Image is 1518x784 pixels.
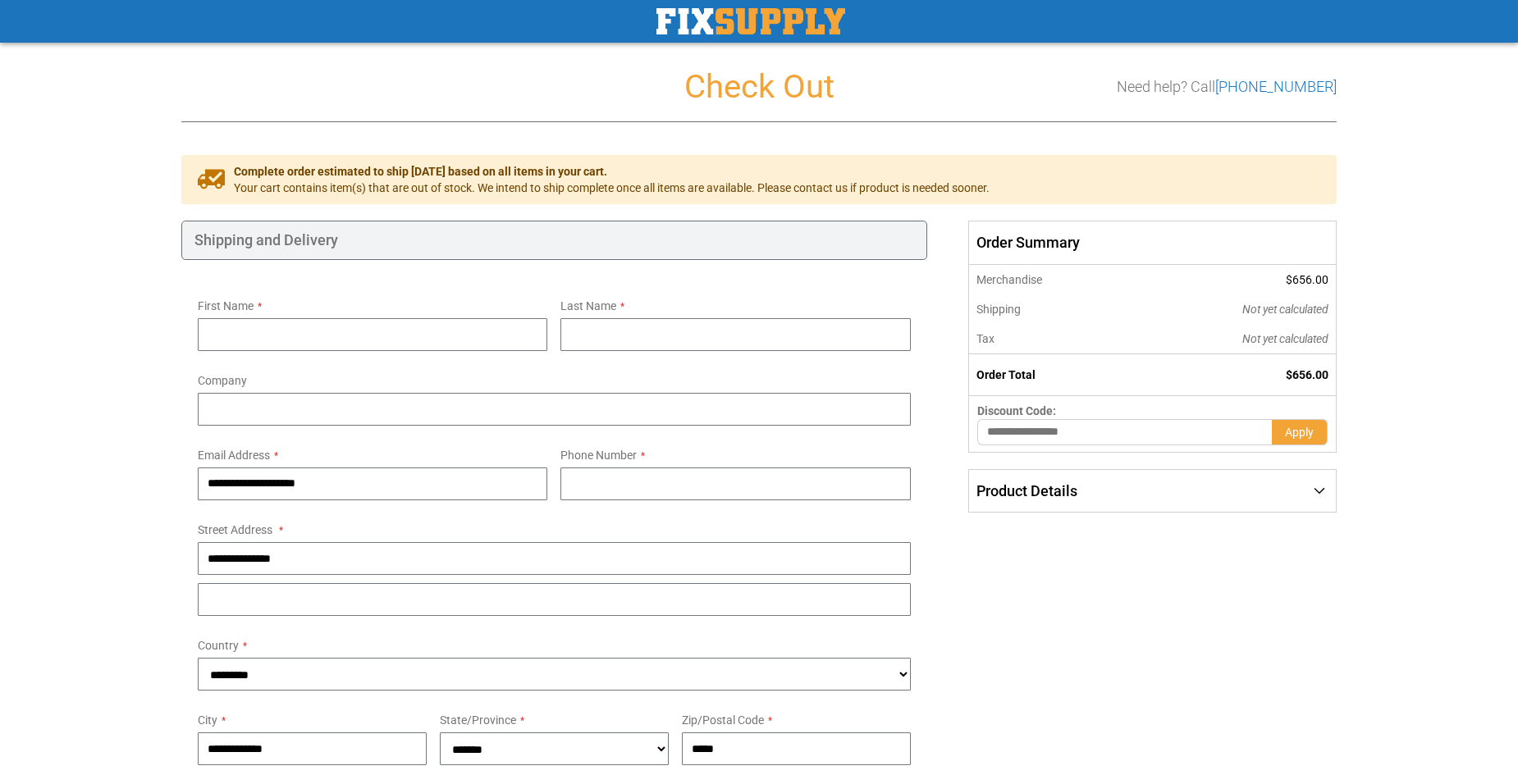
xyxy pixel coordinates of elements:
span: First Name [198,299,254,312]
strong: Order Total [976,368,1036,381]
span: Complete order estimated to ship [DATE] based on all items in your cart. [234,163,990,180]
span: Your cart contains item(s) that are out of stock. We intend to ship complete once all items are a... [234,180,990,196]
span: Last Name [560,299,616,312]
div: Shipping and Delivery [181,221,927,260]
span: Discount Code: [977,404,1056,417]
span: $656.00 [1286,273,1328,286]
img: Fix Industrial Supply [656,8,845,34]
span: Company [198,374,247,387]
span: Phone Number [560,449,637,462]
span: Email Address [198,449,270,462]
span: Not yet calculated [1242,303,1328,316]
span: Shipping [976,303,1021,316]
span: Street Address [198,523,272,536]
th: Merchandise [968,265,1132,294]
a: store logo [656,8,845,34]
span: Country [198,639,239,652]
span: City [198,713,217,727]
span: Product Details [976,482,1077,499]
h3: Need help? Call [1117,79,1337,95]
button: Apply [1272,419,1328,445]
span: Order Summary [968,221,1337,265]
span: $656.00 [1286,368,1328,381]
span: State/Province [440,713,516,727]
h1: Check Out [181,69,1337,105]
span: Apply [1285,426,1314,439]
a: [PHONE_NUMBER] [1215,78,1337,95]
span: Not yet calculated [1242,332,1328,345]
th: Tax [968,324,1132,354]
span: Zip/Postal Code [682,713,764,727]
